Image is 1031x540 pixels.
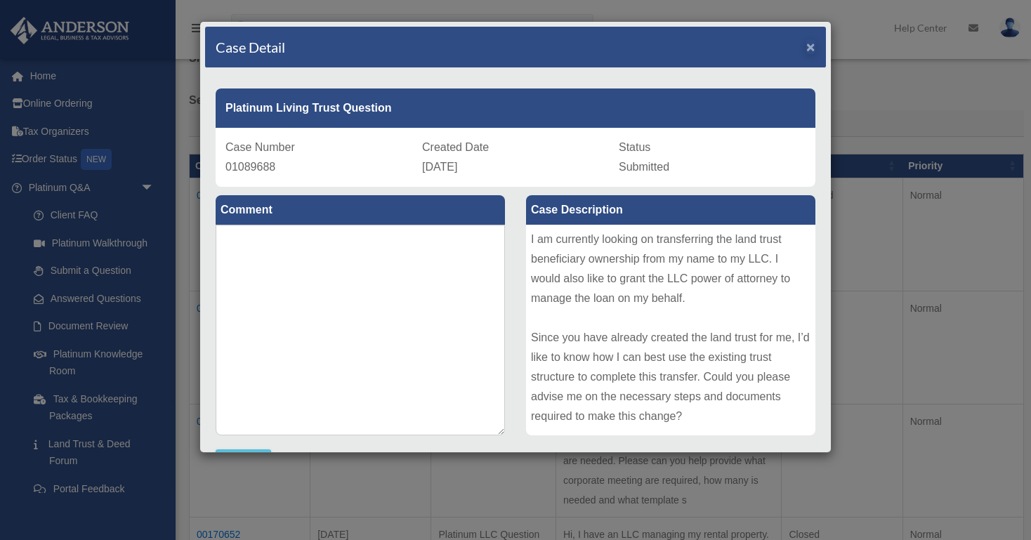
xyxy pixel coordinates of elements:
div: I am currently looking on transferring the land trust beneficiary ownership from my name to my LL... [526,225,815,435]
label: Comment [216,195,505,225]
button: Comment [216,449,271,470]
span: Submitted [619,161,669,173]
span: Created Date [422,141,489,153]
span: Status [619,141,650,153]
span: Case Number [225,141,295,153]
span: 01089688 [225,161,275,173]
button: Close [806,39,815,54]
label: Case Description [526,195,815,225]
span: × [806,39,815,55]
h4: Case Detail [216,37,285,57]
div: Platinum Living Trust Question [216,88,815,128]
span: [DATE] [422,161,457,173]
